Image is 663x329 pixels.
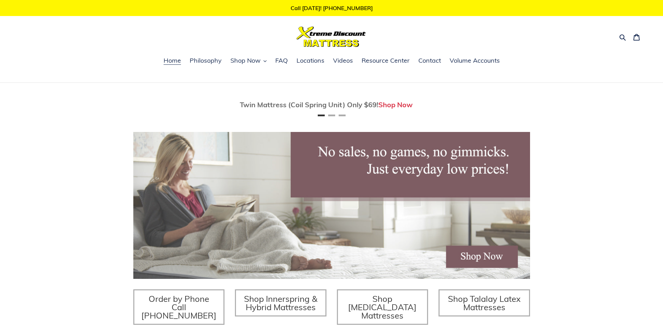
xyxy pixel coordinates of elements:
span: Videos [333,56,353,65]
a: Shop [MEDICAL_DATA] Mattresses [337,289,428,325]
span: Shop Talalay Latex Mattresses [448,293,521,312]
span: Twin Mattress (Coil Spring Unit) Only $69! [240,100,378,109]
span: Resource Center [362,56,410,65]
span: Home [164,56,181,65]
a: Locations [293,56,328,66]
a: FAQ [272,56,291,66]
span: Philosophy [190,56,222,65]
a: Home [160,56,184,66]
a: Order by Phone Call [PHONE_NUMBER] [133,289,225,325]
button: Page 3 [339,115,346,116]
img: Xtreme Discount Mattress [297,26,366,47]
span: Volume Accounts [450,56,500,65]
span: Shop Innerspring & Hybrid Mattresses [244,293,317,312]
a: Resource Center [358,56,413,66]
span: FAQ [275,56,288,65]
span: Shop Now [230,56,261,65]
span: Order by Phone Call [PHONE_NUMBER] [141,293,216,321]
a: Volume Accounts [446,56,503,66]
span: Contact [418,56,441,65]
button: Shop Now [227,56,270,66]
a: Videos [330,56,356,66]
a: Contact [415,56,444,66]
button: Page 1 [318,115,325,116]
a: Shop Now [378,100,413,109]
a: Philosophy [186,56,225,66]
button: Page 2 [328,115,335,116]
span: Shop [MEDICAL_DATA] Mattresses [348,293,417,321]
img: herobannermay2022-1652879215306_1200x.jpg [133,132,530,279]
span: Locations [297,56,324,65]
a: Shop Talalay Latex Mattresses [439,289,530,316]
a: Shop Innerspring & Hybrid Mattresses [235,289,326,316]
